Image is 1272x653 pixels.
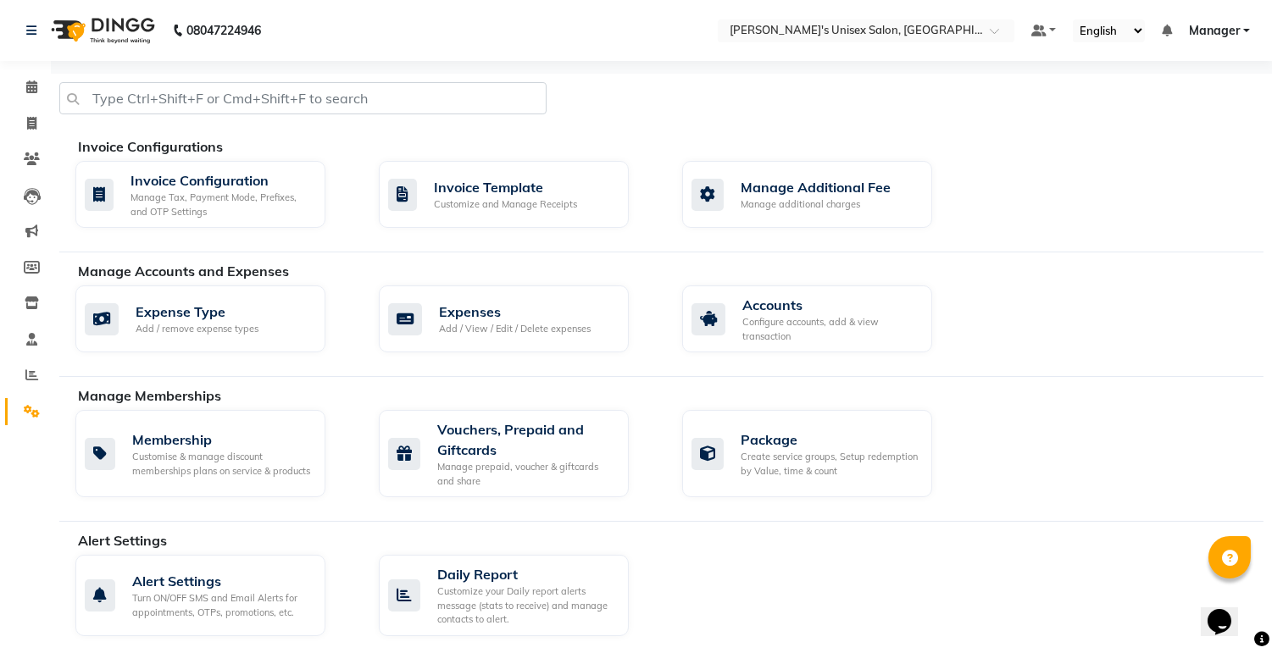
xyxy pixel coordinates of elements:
a: MembershipCustomise & manage discount memberships plans on service & products [75,410,353,497]
a: Alert SettingsTurn ON/OFF SMS and Email Alerts for appointments, OTPs, promotions, etc. [75,555,353,636]
a: Vouchers, Prepaid and GiftcardsManage prepaid, voucher & giftcards and share [379,410,657,497]
a: Invoice ConfigurationManage Tax, Payment Mode, Prefixes, and OTP Settings [75,161,353,228]
a: Expense TypeAdd / remove expense types [75,285,353,352]
div: Invoice Template [434,177,577,197]
div: Expense Type [136,302,258,322]
div: Manage prepaid, voucher & giftcards and share [437,460,615,488]
div: Accounts [742,295,919,315]
div: Package [741,429,919,450]
div: Expenses [439,302,591,322]
span: Manager [1189,22,1240,40]
div: Alert Settings [132,571,312,591]
iframe: chat widget [1201,585,1255,636]
div: Configure accounts, add & view transaction [742,315,919,343]
div: Customize and Manage Receipts [434,197,577,212]
a: Invoice TemplateCustomize and Manage Receipts [379,161,657,228]
a: AccountsConfigure accounts, add & view transaction [682,285,960,352]
b: 08047224946 [186,7,261,54]
div: Create service groups, Setup redemption by Value, time & count [741,450,919,478]
a: ExpensesAdd / View / Edit / Delete expenses [379,285,657,352]
input: Type Ctrl+Shift+F or Cmd+Shift+F to search [59,82,547,114]
div: Invoice Configuration [131,170,312,191]
div: Turn ON/OFF SMS and Email Alerts for appointments, OTPs, promotions, etc. [132,591,312,619]
div: Membership [132,429,312,450]
a: Manage Additional FeeManage additional charges [682,161,960,228]
img: logo [43,7,159,54]
a: PackageCreate service groups, Setup redemption by Value, time & count [682,410,960,497]
div: Vouchers, Prepaid and Giftcards [437,419,615,460]
div: Daily Report [437,564,615,584]
div: Add / View / Edit / Delete expenses [439,322,591,336]
div: Customize your Daily report alerts message (stats to receive) and manage contacts to alert. [437,584,615,627]
div: Manage Additional Fee [741,177,891,197]
div: Add / remove expense types [136,322,258,336]
div: Customise & manage discount memberships plans on service & products [132,450,312,478]
div: Manage Tax, Payment Mode, Prefixes, and OTP Settings [131,191,312,219]
div: Manage additional charges [741,197,891,212]
a: Daily ReportCustomize your Daily report alerts message (stats to receive) and manage contacts to ... [379,555,657,636]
